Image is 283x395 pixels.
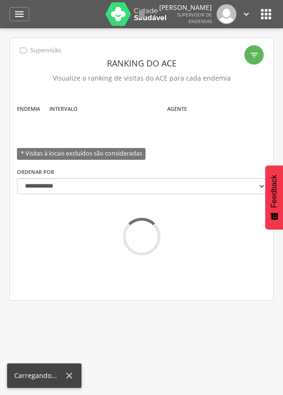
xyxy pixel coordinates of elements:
button: Feedback - Mostrar pesquisa [265,165,283,230]
i:  [136,8,147,20]
label: Agente [167,105,187,113]
p: Visualize o ranking de visitas do ACE para cada endemia [17,72,266,85]
p: Supervisão [30,47,61,54]
span: Feedback [270,175,278,208]
label: Intervalo [49,105,78,113]
span: Supervisor de Endemias [177,11,212,25]
label: Ordenar por [17,168,54,176]
label: Endemia [17,105,40,113]
i:  [241,9,251,19]
i:  [14,8,25,20]
i:  [250,50,259,60]
span: * Visitas à locais excluídos são consideradas [17,148,146,160]
a:  [9,7,29,21]
div: Carregando... [14,371,64,380]
a:  [241,4,251,24]
i:  [18,45,29,56]
header: Ranking do ACE [17,55,266,72]
i:  [259,7,274,22]
p: [PERSON_NAME] [159,4,212,11]
div: Filtro [244,45,264,65]
a:  [136,4,147,24]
